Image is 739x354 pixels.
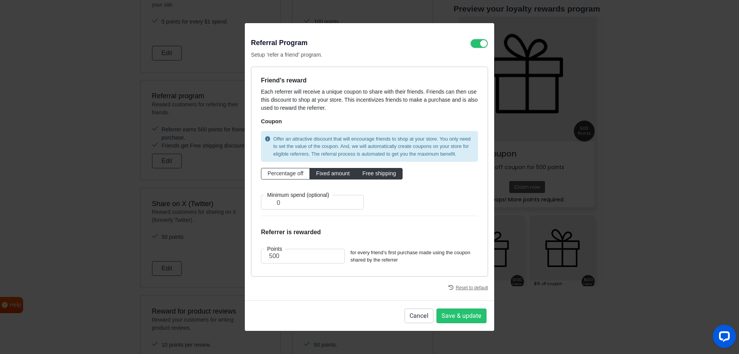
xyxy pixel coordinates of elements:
h3: Referral Program [251,39,434,47]
span: Percentage off [268,170,303,176]
p: Redeem $5 off coupon for 500 points [10,147,138,155]
b: 1000 [58,260,71,266]
label: Points [264,245,285,253]
h6: Referrer is rewarded [261,228,478,236]
p: Setup ‘refer a friend’ program. [251,51,434,59]
span: Free shipping [363,170,396,176]
button: Cancel [405,309,433,323]
h6: Friend's reward [261,77,478,84]
span: points [58,258,71,272]
b: 1500 [129,260,142,266]
span: points [121,104,142,125]
span: Fixed amount [316,170,349,176]
h5: $5 off coupon [10,131,138,144]
span: points [129,258,142,272]
span: Oops! More points required [38,179,111,187]
iframe: LiveChat chat widget [707,322,739,354]
b: 500 [121,109,142,114]
p: Each referrer will receive a unique coupon to share with their friends. Friends can then use this... [261,88,478,112]
img: $10 off coupon [7,199,71,264]
label: Minimum spend (optional) [264,191,332,199]
h5: $15 off coupon [81,264,138,272]
a: Reset to default [448,284,488,291]
small: for every friend’s first purchase made using the coupon shared by the referrer [351,249,478,263]
img: $15 off coupon [77,199,142,264]
button: Save & update [436,309,487,323]
h5: $10 off coupon [10,264,67,272]
span: Offer an attractive discount that will encourage friends to shop at your store. You only need to ... [273,135,474,158]
h5: Coupon [261,118,478,125]
u: Reset to default [456,284,488,291]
